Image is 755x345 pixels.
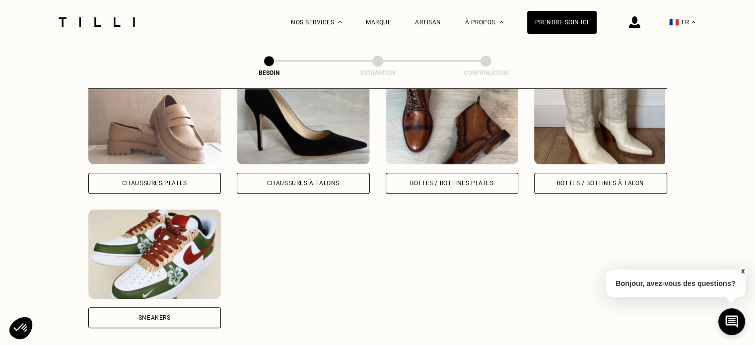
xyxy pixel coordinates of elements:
[606,270,746,297] p: Bonjour, avez-vous des questions?
[386,75,519,164] img: Tilli retouche votre Bottes / Bottines plates
[338,21,342,23] img: Menu déroulant
[122,180,187,186] div: Chaussures Plates
[534,75,667,164] img: Tilli retouche votre Bottes / Bottines à talon
[366,19,391,26] a: Marque
[138,315,171,321] div: Sneakers
[557,180,644,186] div: Bottes / Bottines à talon
[436,69,536,76] div: Confirmation
[738,266,748,277] button: X
[88,209,221,299] img: Tilli retouche votre Sneakers
[328,69,427,76] div: Estimation
[237,75,370,164] img: Tilli retouche votre Chaussures à Talons
[629,16,640,28] img: icône connexion
[219,69,319,76] div: Besoin
[691,21,695,23] img: menu déroulant
[415,19,441,26] a: Artisan
[267,180,340,186] div: Chaussures à Talons
[669,17,679,27] span: 🇫🇷
[55,17,138,27] img: Logo du service de couturière Tilli
[527,11,597,34] a: Prendre soin ici
[410,180,493,186] div: Bottes / Bottines plates
[88,75,221,164] img: Tilli retouche votre Chaussures Plates
[499,21,503,23] img: Menu déroulant à propos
